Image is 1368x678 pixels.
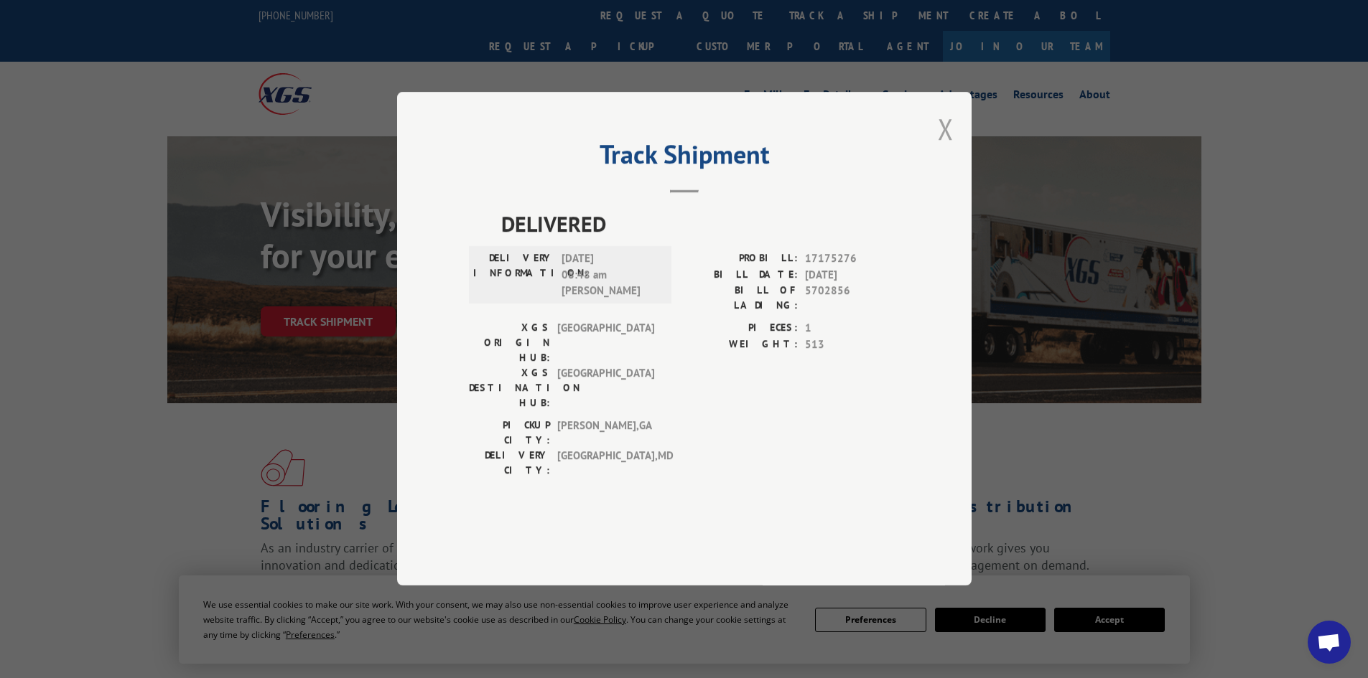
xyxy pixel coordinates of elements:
span: [PERSON_NAME] , GA [557,418,654,448]
label: WEIGHT: [684,336,798,353]
label: DELIVERY CITY: [469,448,550,479]
span: 17175276 [805,251,900,268]
span: [GEOGRAPHIC_DATA] [557,321,654,366]
span: [DATE] 08:48 am [PERSON_NAME] [562,251,659,300]
h2: Track Shipment [469,144,900,171]
label: XGS DESTINATION HUB: [469,366,550,411]
label: BILL DATE: [684,267,798,283]
button: Close modal [938,110,954,148]
label: PROBILL: [684,251,798,268]
label: DELIVERY INFORMATION: [473,251,554,300]
label: PIECES: [684,321,798,337]
label: PICKUP CITY: [469,418,550,448]
span: 1 [805,321,900,337]
span: [DATE] [805,267,900,283]
div: Open chat [1308,621,1351,664]
span: 5702856 [805,283,900,314]
span: [GEOGRAPHIC_DATA] , MD [557,448,654,479]
label: XGS ORIGIN HUB: [469,321,550,366]
span: [GEOGRAPHIC_DATA] [557,366,654,411]
span: DELIVERED [501,208,900,240]
span: 513 [805,336,900,353]
label: BILL OF LADING: [684,283,798,314]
